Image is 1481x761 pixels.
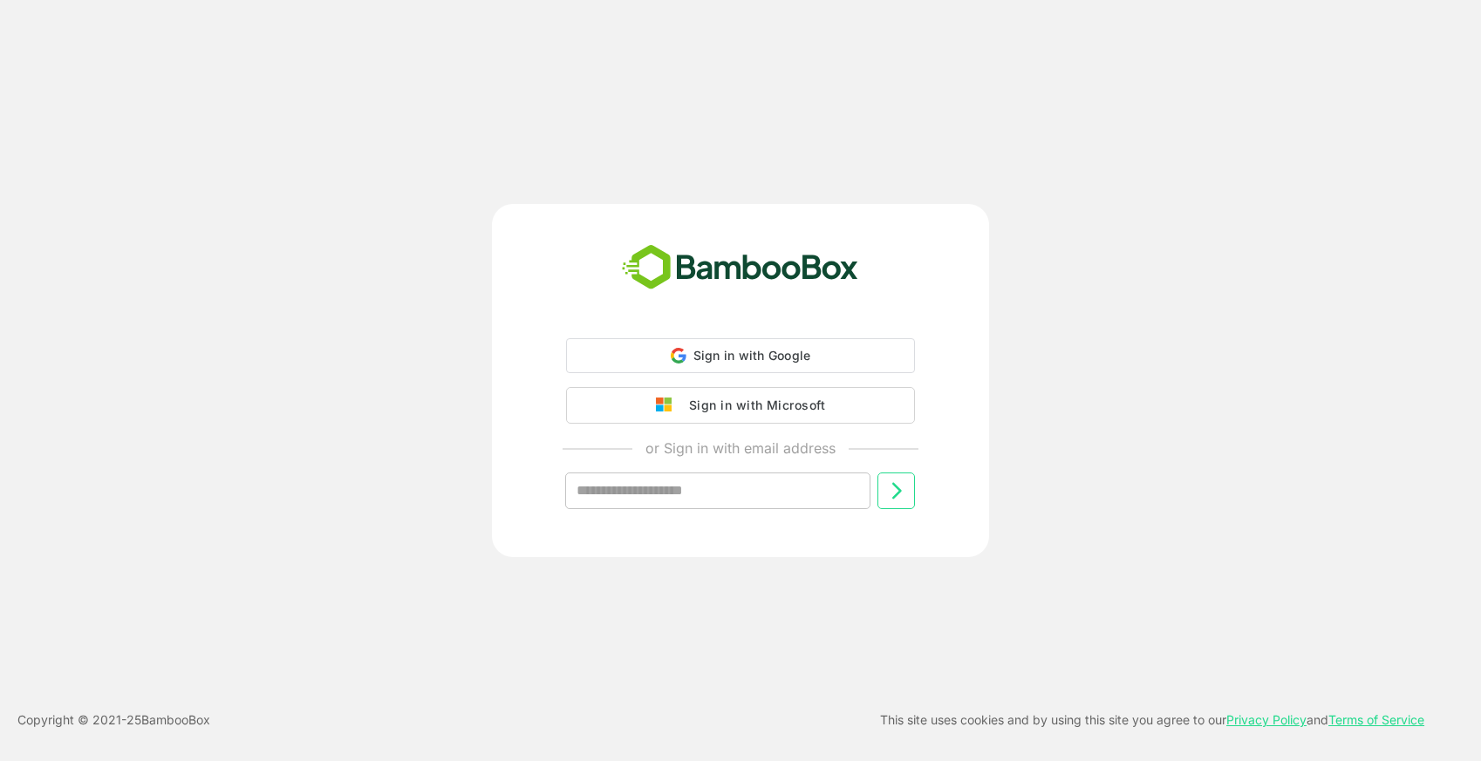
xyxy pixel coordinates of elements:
p: This site uses cookies and by using this site you agree to our and [880,710,1424,730]
button: Sign in with Microsoft [566,387,915,424]
p: Copyright © 2021- 25 BambooBox [17,710,210,730]
div: Sign in with Google [566,338,915,373]
div: Sign in with Microsoft [680,394,825,417]
p: or Sign in with email address [645,438,836,459]
span: Sign in with Google [693,348,811,363]
img: google [656,397,680,413]
a: Terms of Service [1328,712,1424,727]
img: bamboobox [612,239,868,296]
a: Privacy Policy [1226,712,1307,727]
